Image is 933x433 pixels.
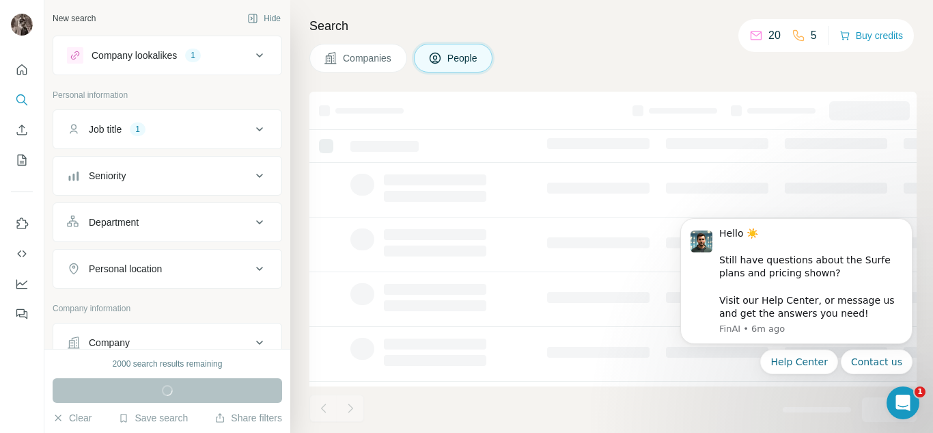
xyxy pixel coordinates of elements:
button: Quick start [11,57,33,82]
button: Department [53,206,281,239]
button: Job title1 [53,113,281,146]
div: 1 [185,49,201,62]
button: Hide [238,8,290,29]
button: Share filters [214,411,282,425]
div: 1 [130,123,145,135]
p: 20 [768,27,781,44]
div: New search [53,12,96,25]
p: Company information [53,302,282,315]
span: Companies [343,51,393,65]
button: Feedback [11,302,33,326]
button: Save search [118,411,188,425]
button: Use Surfe API [11,241,33,266]
span: 1 [915,386,925,397]
p: Personal information [53,89,282,101]
button: Buy credits [839,26,903,45]
div: Job title [89,122,122,136]
button: Personal location [53,252,281,285]
div: 2000 search results remaining [113,358,223,370]
div: Company lookalikes [92,49,177,62]
button: Search [11,88,33,112]
button: Enrich CSV [11,118,33,142]
button: Company lookalikes1 [53,39,281,72]
button: Seniority [53,159,281,192]
div: Seniority [89,169,126,183]
span: People [447,51,479,65]
button: Dashboard [11,272,33,296]
iframe: Intercom notifications message [660,206,933,382]
button: Company [53,326,281,359]
button: Use Surfe on LinkedIn [11,211,33,236]
div: Department [89,215,139,229]
div: Personal location [89,262,162,276]
div: Company [89,336,130,350]
button: My lists [11,148,33,172]
iframe: Intercom live chat [887,386,919,419]
h4: Search [309,16,917,36]
img: Avatar [11,14,33,36]
p: 5 [811,27,817,44]
button: Clear [53,411,92,425]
